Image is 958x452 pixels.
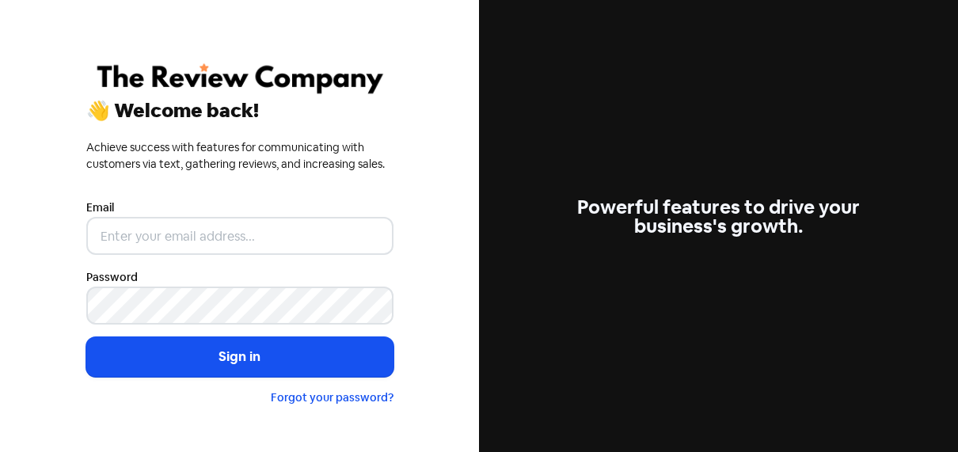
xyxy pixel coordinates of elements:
[271,390,393,405] a: Forgot your password?
[86,269,138,286] label: Password
[86,139,393,173] div: Achieve success with features for communicating with customers via text, gathering reviews, and i...
[86,337,393,377] button: Sign in
[565,198,872,236] div: Powerful features to drive your business's growth.
[86,101,393,120] div: 👋 Welcome back!
[86,217,393,255] input: Enter your email address...
[86,199,114,216] label: Email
